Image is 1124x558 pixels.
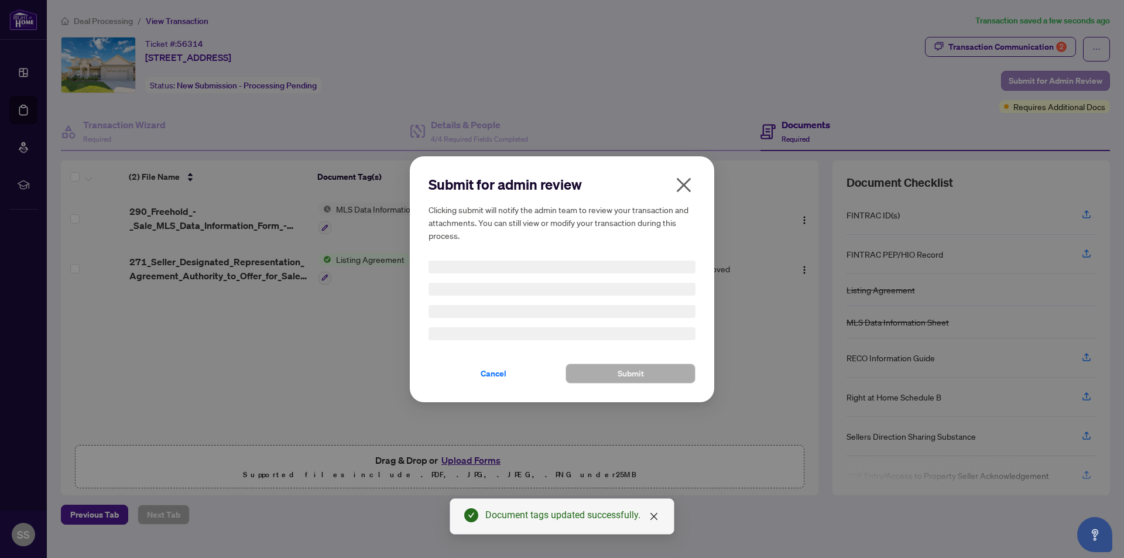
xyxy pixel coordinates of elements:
[481,364,506,383] span: Cancel
[429,203,695,242] h5: Clicking submit will notify the admin team to review your transaction and attachments. You can st...
[647,510,660,523] a: Close
[649,512,659,521] span: close
[429,364,558,384] button: Cancel
[1077,517,1112,552] button: Open asap
[674,176,693,194] span: close
[566,364,695,384] button: Submit
[485,508,660,522] div: Document tags updated successfully.
[464,508,478,522] span: check-circle
[429,175,695,194] h2: Submit for admin review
